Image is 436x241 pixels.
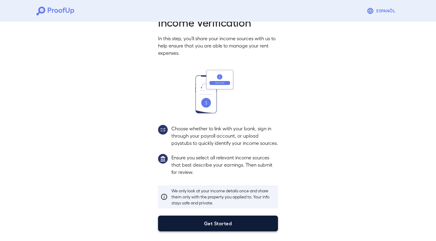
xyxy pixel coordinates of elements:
[158,35,278,57] p: In this step, you'll share your income sources with us to help ensure that you are able to manage...
[364,5,400,17] button: Espanõl
[195,70,241,113] img: transfer_money.svg
[171,154,278,176] p: Ensure you select all relevant income sources that best describe your earnings. Then submit for r...
[171,188,276,206] p: We only look at your income details once and share them only with the property you applied to. Yo...
[158,216,278,231] button: Get Started
[158,15,278,29] h2: Income Verification
[158,125,168,135] img: group2.svg
[158,154,168,164] img: group1.svg
[171,125,278,147] p: Choose whether to link with your bank, sign in through your payroll account, or upload paystubs t...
